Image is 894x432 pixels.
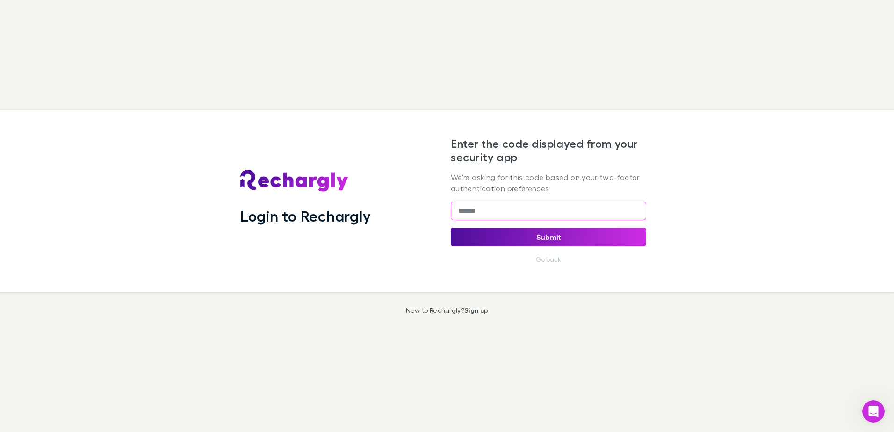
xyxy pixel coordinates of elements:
[240,170,349,192] img: Rechargly's Logo
[451,228,646,246] button: Submit
[862,400,885,423] iframe: Intercom live chat
[464,306,488,314] a: Sign up
[530,254,567,265] button: Go back
[406,307,489,314] p: New to Rechargly?
[240,207,371,225] h1: Login to Rechargly
[451,172,646,194] p: We're asking for this code based on your two-factor authentication preferences
[451,137,646,164] h2: Enter the code displayed from your security app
